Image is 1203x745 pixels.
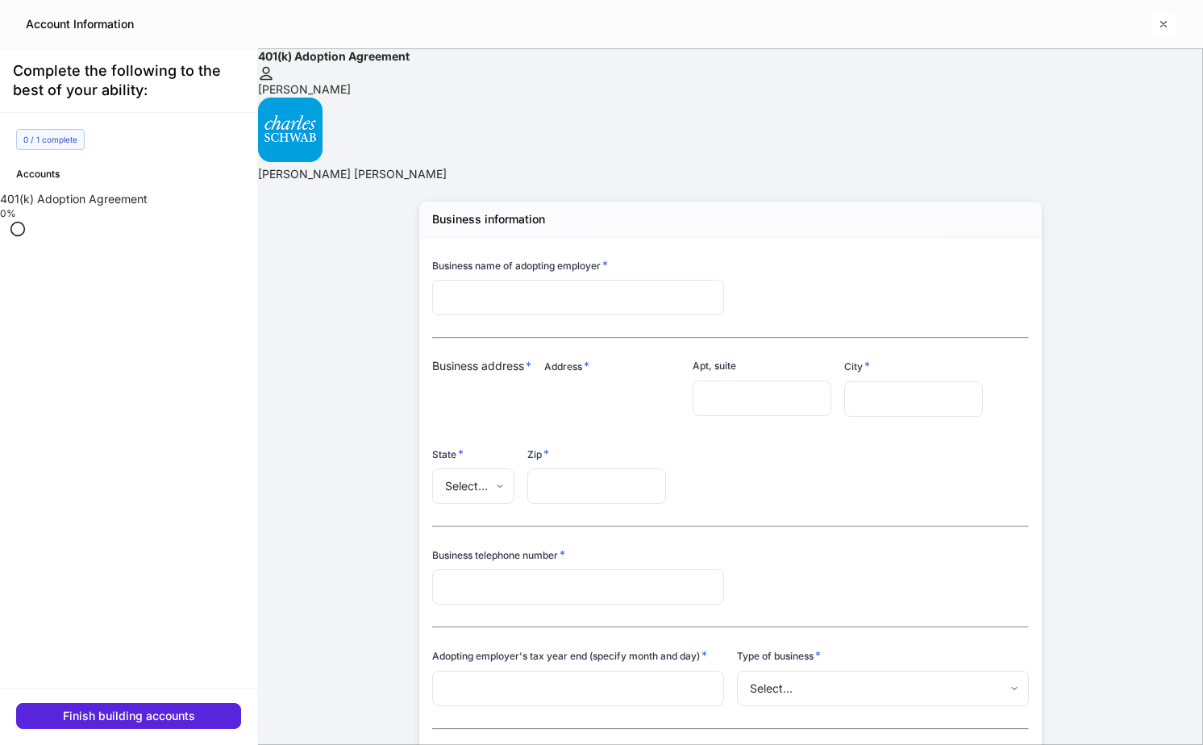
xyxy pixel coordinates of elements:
[16,129,85,150] div: 0 / 1 complete
[737,647,821,664] h6: Type of business
[16,166,257,181] h6: Accounts
[693,358,736,373] h6: Apt, suite
[432,647,707,664] h6: Adopting employer's tax year end (specify month and day)
[258,166,1203,182] div: [PERSON_NAME] [PERSON_NAME]
[737,671,1028,706] div: Select...
[432,468,514,504] div: Select...
[13,61,244,100] div: Complete the following to the best of your ability:
[26,16,134,32] h5: Account Information
[63,710,195,722] div: Finish building accounts
[432,257,608,273] h6: Business name of adopting employer
[844,358,870,374] h6: City
[258,48,1203,65] h4: 401(k) Adoption Agreement
[432,446,464,462] h6: State
[258,98,323,162] img: charles-schwab-BFYFdbvS.png
[527,446,549,462] h6: Zip
[432,547,565,563] h6: Business telephone number
[258,81,1203,98] div: [PERSON_NAME]
[432,211,545,227] h5: Business information
[419,339,531,426] div: Business address
[544,358,589,374] h6: Address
